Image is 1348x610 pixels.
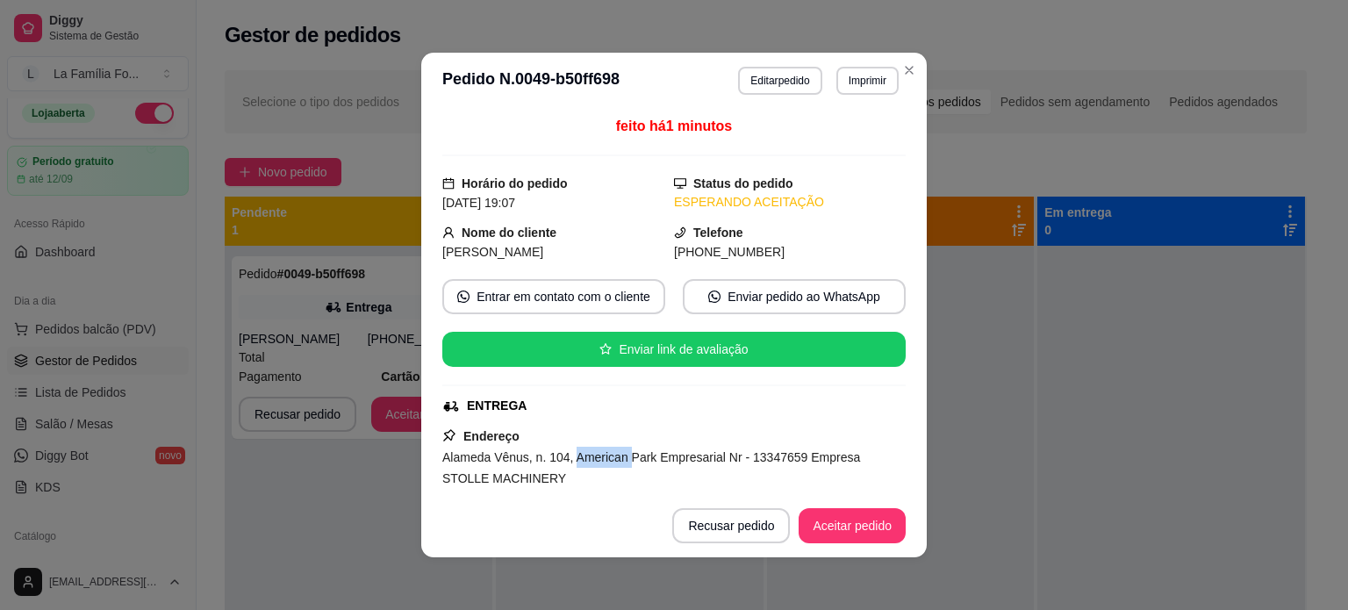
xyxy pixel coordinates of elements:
[674,193,906,212] div: ESPERANDO ACEITAÇÃO
[442,196,515,210] span: [DATE] 19:07
[442,428,456,442] span: pushpin
[616,118,732,133] span: feito há 1 minutos
[895,56,923,84] button: Close
[442,177,455,190] span: calendar
[442,450,860,485] span: Alameda Vênus, n. 104, American Park Empresarial Nr - 13347659 Empresa STOLLE MACHINERY
[457,291,470,303] span: whats-app
[467,397,527,415] div: ENTREGA
[442,245,543,259] span: [PERSON_NAME]
[672,508,790,543] button: Recusar pedido
[462,226,556,240] strong: Nome do cliente
[463,429,520,443] strong: Endereço
[674,226,686,239] span: phone
[442,332,906,367] button: starEnviar link de avaliação
[442,279,665,314] button: whats-appEntrar em contato com o cliente
[599,343,612,355] span: star
[674,245,785,259] span: [PHONE_NUMBER]
[442,67,620,95] h3: Pedido N. 0049-b50ff698
[799,508,906,543] button: Aceitar pedido
[462,176,568,190] strong: Horário do pedido
[693,176,793,190] strong: Status do pedido
[683,279,906,314] button: whats-appEnviar pedido ao WhatsApp
[442,226,455,239] span: user
[674,177,686,190] span: desktop
[693,226,743,240] strong: Telefone
[708,291,721,303] span: whats-app
[836,67,899,95] button: Imprimir
[738,67,821,95] button: Editarpedido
